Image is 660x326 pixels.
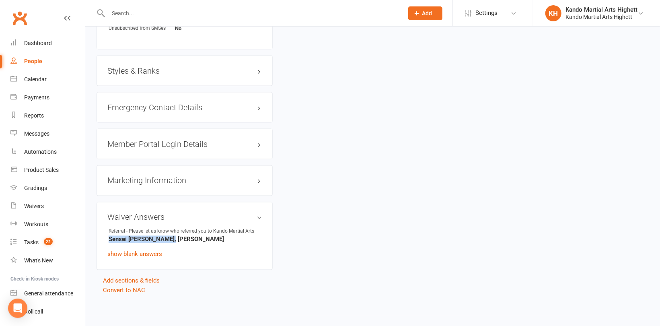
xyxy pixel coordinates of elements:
[10,8,30,28] a: Clubworx
[408,6,442,20] button: Add
[24,149,57,155] div: Automations
[10,233,85,252] a: Tasks 22
[109,228,254,235] div: Referral - Please let us know who referred you to Kando Martial Arts
[107,66,262,75] h3: Styles & Ranks
[175,25,221,31] strong: No
[565,13,637,21] div: Kando Martial Arts Highett
[565,6,637,13] div: Kando Martial Arts Highett
[107,176,262,185] h3: Marketing Information
[8,299,27,318] div: Open Intercom Messenger
[10,179,85,197] a: Gradings
[24,239,39,246] div: Tasks
[107,213,262,222] h3: Waiver Answers
[545,5,561,21] div: KH
[107,140,262,149] h3: Member Portal Login Details
[10,107,85,125] a: Reports
[10,197,85,215] a: Waivers
[10,215,85,233] a: Workouts
[107,103,262,112] h3: Emergency Contact Details
[10,52,85,70] a: People
[422,10,432,17] span: Add
[24,221,48,227] div: Workouts
[106,8,398,19] input: Search...
[24,203,44,209] div: Waivers
[10,303,85,321] a: Roll call
[44,238,53,245] span: 22
[10,34,85,52] a: Dashboard
[10,161,85,179] a: Product Sales
[475,4,498,22] span: Settings
[109,236,262,243] strong: Sensei [PERSON_NAME], [PERSON_NAME]
[24,185,47,191] div: Gradings
[24,290,73,297] div: General attendance
[10,70,85,89] a: Calendar
[10,285,85,303] a: General attendance kiosk mode
[24,94,49,101] div: Payments
[24,40,52,46] div: Dashboard
[24,130,49,137] div: Messages
[24,257,53,264] div: What's New
[103,287,145,294] a: Convert to NAC
[24,308,43,315] div: Roll call
[24,58,42,64] div: People
[24,76,47,83] div: Calendar
[24,112,44,119] div: Reports
[10,89,85,107] a: Payments
[24,167,59,173] div: Product Sales
[109,25,175,32] div: Unsubscribed from SMSes
[10,252,85,270] a: What's New
[103,277,160,285] a: Add sections & fields
[10,125,85,143] a: Messages
[10,143,85,161] a: Automations
[107,251,162,258] a: show blank answers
